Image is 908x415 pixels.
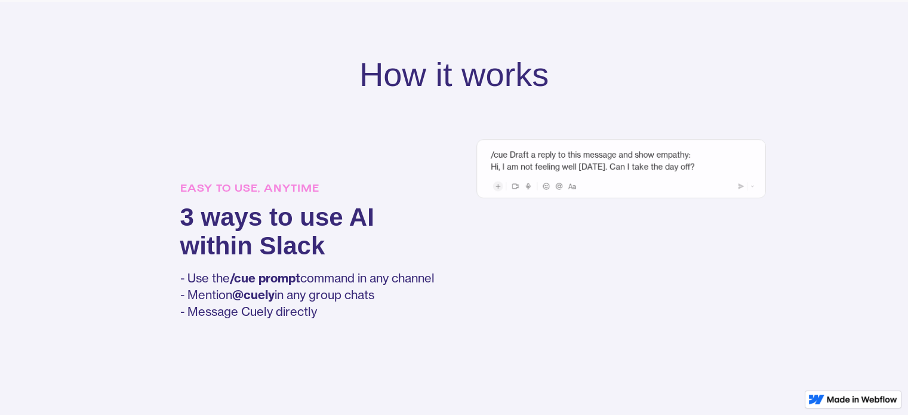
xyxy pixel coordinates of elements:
strong: @cuely [232,287,275,302]
img: Made in Webflow [827,396,897,403]
h2: How it works [359,56,549,94]
p: - Use the command in any channel - Mention in any group chats - Message Cuely directly [180,270,435,320]
h5: EASY TO USE, ANYTIME [180,180,435,197]
h3: 3 ways to use AI within Slack [180,203,435,260]
div: /cue Draft a reply to this message and show empathy: Hi, I am not feeling well [DATE]. Can I take... [491,149,752,173]
strong: /cue prompt [230,270,300,285]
